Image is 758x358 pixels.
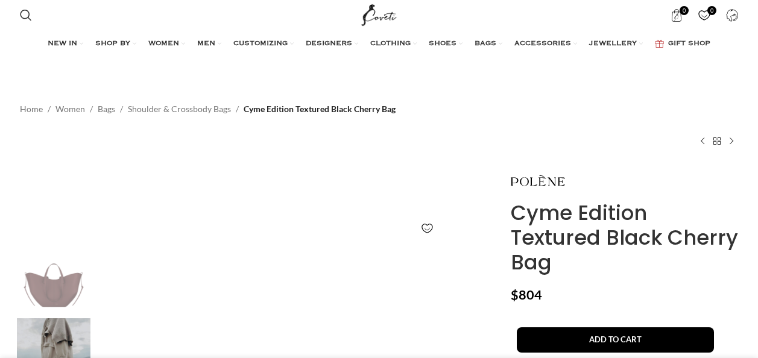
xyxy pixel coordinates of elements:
a: Next product [724,134,739,148]
a: Search [14,3,38,27]
a: SHOES [429,32,463,56]
span: WOMEN [148,39,179,49]
a: CUSTOMIZING [233,32,294,56]
a: SHOP BY [95,32,136,56]
a: 0 [692,3,717,27]
a: DESIGNERS [306,32,358,56]
a: Shoulder & Crossbody Bags [128,102,231,116]
span: MEN [197,39,215,49]
a: GIFT SHOP [655,32,710,56]
a: NEW IN [48,32,83,56]
span: NEW IN [48,39,77,49]
nav: Breadcrumb [20,102,396,116]
span: GIFT SHOP [668,39,710,49]
span: 0 [707,6,716,15]
a: CLOTHING [370,32,417,56]
span: BAGS [475,39,496,49]
span: $ [511,287,519,303]
h1: Cyme Edition Textured Black Cherry Bag [511,201,738,274]
a: MEN [197,32,221,56]
img: Polene [17,242,90,312]
a: Previous product [695,134,710,148]
a: BAGS [475,32,502,56]
img: Polene [511,166,565,195]
a: Bags [98,102,115,116]
a: ACCESSORIES [514,32,577,56]
a: Site logo [359,9,399,19]
span: Cyme Edition Textured Black Cherry Bag [244,102,396,116]
bdi: 804 [511,287,542,303]
span: CLOTHING [370,39,411,49]
span: DESIGNERS [306,39,352,49]
div: Main navigation [14,32,745,56]
span: JEWELLERY [589,39,637,49]
a: Home [20,102,43,116]
a: 0 [665,3,689,27]
span: 0 [680,6,689,15]
span: CUSTOMIZING [233,39,288,49]
a: WOMEN [148,32,185,56]
a: Women [55,102,85,116]
div: My Wishlist [692,3,717,27]
span: ACCESSORIES [514,39,571,49]
span: SHOP BY [95,39,130,49]
a: JEWELLERY [589,32,643,56]
button: Add to cart [517,327,714,353]
span: SHOES [429,39,456,49]
img: GiftBag [655,40,664,48]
